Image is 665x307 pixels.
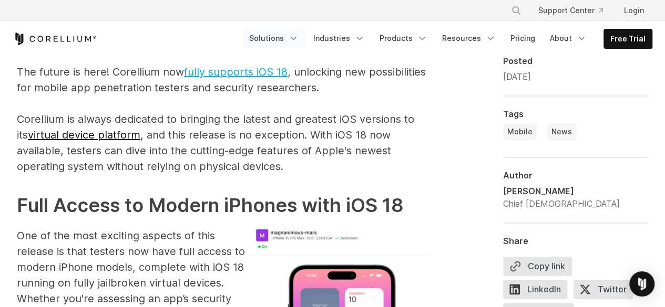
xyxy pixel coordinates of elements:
a: Support Center [530,1,611,20]
div: Posted [503,56,648,66]
span: News [551,126,572,137]
a: News [547,123,576,140]
span: [DATE] [503,71,531,82]
a: Twitter [574,280,639,303]
a: Industries [307,29,371,48]
span: Twitter [574,280,633,299]
a: Free Trial [604,29,652,48]
div: Tags [503,109,648,119]
div: Navigation Menu [498,1,652,20]
a: Products [373,29,434,48]
a: Solutions [243,29,305,48]
div: Chief [DEMOGRAPHIC_DATA] [503,197,620,210]
a: LinkedIn [503,280,574,303]
div: Navigation Menu [243,29,652,49]
p: The future is here! Corellium now , unlocking new possibilities for mobile app penetration tester... [17,64,432,174]
div: [PERSON_NAME] [503,185,620,197]
button: Search [507,1,526,20]
span: Mobile [507,126,533,137]
a: Corellium Home [13,33,97,45]
a: Resources [436,29,502,48]
a: Login [616,1,652,20]
div: Author [503,170,648,181]
a: Mobile [503,123,537,140]
button: Copy link [503,257,572,276]
span: LinkedIn [503,280,567,299]
a: About [544,29,593,48]
a: virtual device platform [28,129,140,141]
div: Share [503,236,648,246]
strong: Full Access to Modern iPhones with iOS 18 [17,194,404,217]
a: fully supports iOS 18 [184,66,288,78]
div: Open Intercom Messenger [629,271,654,297]
a: Pricing [504,29,541,48]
